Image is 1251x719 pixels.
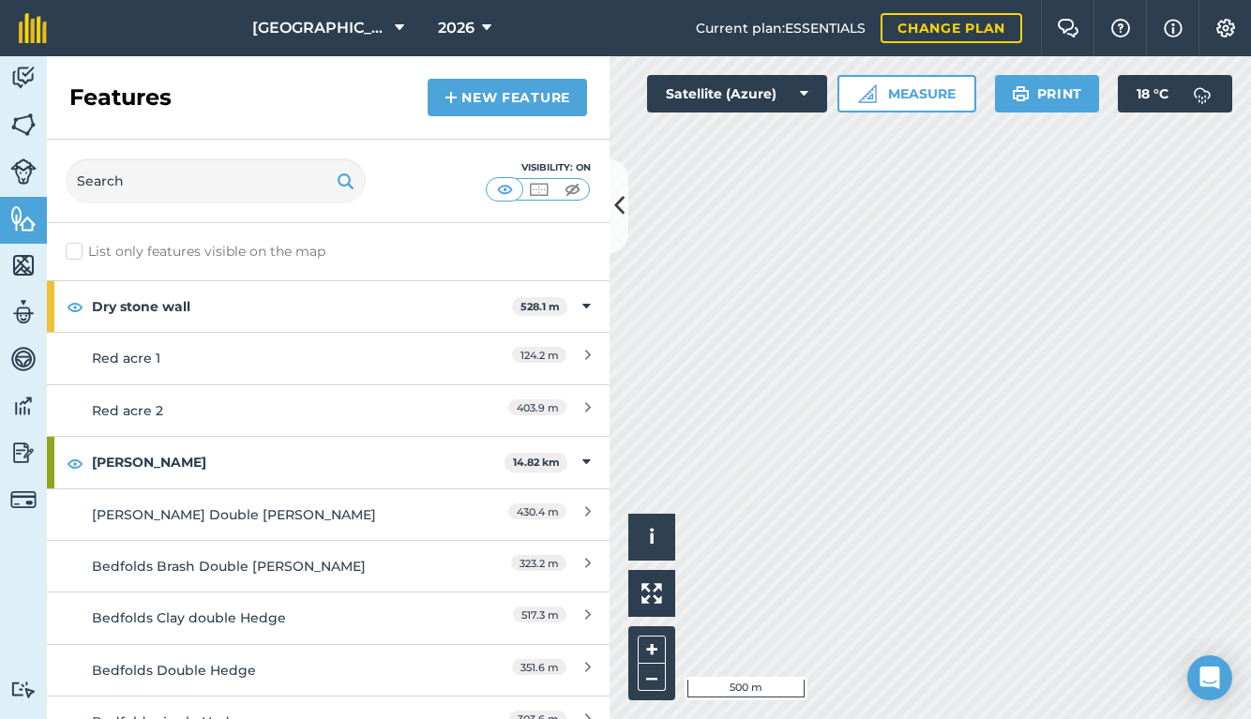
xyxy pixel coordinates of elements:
div: Red acre 2 [92,400,425,421]
img: svg+xml;base64,PHN2ZyB4bWxucz0iaHR0cDovL3d3dy53My5vcmcvMjAwMC9zdmciIHdpZHRoPSIxOCIgaGVpZ2h0PSIyNC... [67,295,83,318]
div: Red acre 1 [92,348,425,368]
div: Bedfolds Brash Double [PERSON_NAME] [92,556,425,577]
span: i [649,525,655,548]
img: svg+xml;base64,PD94bWwgdmVyc2lvbj0iMS4wIiBlbmNvZGluZz0idXRmLTgiPz4KPCEtLSBHZW5lcmF0b3I6IEFkb2JlIE... [10,681,37,698]
span: 323.2 m [511,555,566,571]
button: Print [995,75,1100,112]
div: Bedfolds Double Hedge [92,660,425,681]
a: [PERSON_NAME] Double [PERSON_NAME]430.4 m [47,488,610,540]
img: Four arrows, one pointing top left, one top right, one bottom right and the last bottom left [641,583,662,604]
a: New feature [428,79,587,116]
span: 124.2 m [512,347,566,363]
img: svg+xml;base64,PD94bWwgdmVyc2lvbj0iMS4wIiBlbmNvZGluZz0idXRmLTgiPz4KPCEtLSBHZW5lcmF0b3I6IEFkb2JlIE... [10,487,37,513]
strong: Dry stone wall [92,281,512,332]
div: [PERSON_NAME] Double [PERSON_NAME] [92,504,425,525]
span: 430.4 m [508,503,566,519]
img: A cog icon [1214,19,1237,37]
img: svg+xml;base64,PHN2ZyB4bWxucz0iaHR0cDovL3d3dy53My5vcmcvMjAwMC9zdmciIHdpZHRoPSIxNyIgaGVpZ2h0PSIxNy... [1164,17,1183,39]
a: Red acre 1124.2 m [47,332,610,383]
div: Visibility: On [486,160,591,175]
button: i [628,514,675,561]
img: svg+xml;base64,PHN2ZyB4bWxucz0iaHR0cDovL3d3dy53My5vcmcvMjAwMC9zdmciIHdpZHRoPSI1NiIgaGVpZ2h0PSI2MC... [10,204,37,232]
strong: 14.82 km [513,456,560,469]
div: [PERSON_NAME]14.82 km [47,437,610,487]
span: Current plan : ESSENTIALS [696,18,866,38]
span: 2026 [438,17,475,39]
button: 18 °C [1118,75,1232,112]
img: Two speech bubbles overlapping with the left bubble in the forefront [1057,19,1079,37]
span: 517.3 m [513,607,566,622]
img: A question mark icon [1109,19,1132,37]
img: fieldmargin Logo [19,13,47,43]
img: svg+xml;base64,PHN2ZyB4bWxucz0iaHR0cDovL3d3dy53My5vcmcvMjAwMC9zdmciIHdpZHRoPSIxOSIgaGVpZ2h0PSIyNC... [337,170,354,192]
img: svg+xml;base64,PHN2ZyB4bWxucz0iaHR0cDovL3d3dy53My5vcmcvMjAwMC9zdmciIHdpZHRoPSI1MCIgaGVpZ2h0PSI0MC... [493,180,517,199]
img: svg+xml;base64,PD94bWwgdmVyc2lvbj0iMS4wIiBlbmNvZGluZz0idXRmLTgiPz4KPCEtLSBHZW5lcmF0b3I6IEFkb2JlIE... [10,439,37,467]
strong: 528.1 m [520,300,560,313]
a: Bedfolds Clay double Hedge517.3 m [47,592,610,643]
strong: [PERSON_NAME] [92,437,505,487]
img: svg+xml;base64,PD94bWwgdmVyc2lvbj0iMS4wIiBlbmNvZGluZz0idXRmLTgiPz4KPCEtLSBHZW5lcmF0b3I6IEFkb2JlIE... [10,345,37,373]
img: svg+xml;base64,PHN2ZyB4bWxucz0iaHR0cDovL3d3dy53My5vcmcvMjAwMC9zdmciIHdpZHRoPSIxOSIgaGVpZ2h0PSIyNC... [1012,82,1030,105]
input: Search [66,158,366,203]
label: List only features visible on the map [66,242,325,262]
img: svg+xml;base64,PD94bWwgdmVyc2lvbj0iMS4wIiBlbmNvZGluZz0idXRmLTgiPz4KPCEtLSBHZW5lcmF0b3I6IEFkb2JlIE... [1183,75,1221,112]
button: Measure [837,75,976,112]
img: svg+xml;base64,PHN2ZyB4bWxucz0iaHR0cDovL3d3dy53My5vcmcvMjAwMC9zdmciIHdpZHRoPSIxOCIgaGVpZ2h0PSIyNC... [67,452,83,474]
button: + [638,636,666,664]
button: Satellite (Azure) [647,75,827,112]
a: Bedfolds Brash Double [PERSON_NAME]323.2 m [47,540,610,592]
span: 351.6 m [512,659,566,675]
a: Red acre 2403.9 m [47,384,610,436]
img: svg+xml;base64,PHN2ZyB4bWxucz0iaHR0cDovL3d3dy53My5vcmcvMjAwMC9zdmciIHdpZHRoPSI1MCIgaGVpZ2h0PSI0MC... [561,180,584,199]
img: svg+xml;base64,PHN2ZyB4bWxucz0iaHR0cDovL3d3dy53My5vcmcvMjAwMC9zdmciIHdpZHRoPSI1NiIgaGVpZ2h0PSI2MC... [10,111,37,139]
img: svg+xml;base64,PD94bWwgdmVyc2lvbj0iMS4wIiBlbmNvZGluZz0idXRmLTgiPz4KPCEtLSBHZW5lcmF0b3I6IEFkb2JlIE... [10,64,37,92]
h2: Features [69,82,172,112]
span: 403.9 m [508,399,566,415]
a: Change plan [881,13,1022,43]
button: – [638,664,666,691]
span: 18 ° C [1137,75,1168,112]
a: Bedfolds Double Hedge351.6 m [47,644,610,696]
img: svg+xml;base64,PD94bWwgdmVyc2lvbj0iMS4wIiBlbmNvZGluZz0idXRmLTgiPz4KPCEtLSBHZW5lcmF0b3I6IEFkb2JlIE... [10,298,37,326]
img: svg+xml;base64,PD94bWwgdmVyc2lvbj0iMS4wIiBlbmNvZGluZz0idXRmLTgiPz4KPCEtLSBHZW5lcmF0b3I6IEFkb2JlIE... [10,158,37,185]
div: Dry stone wall528.1 m [47,281,610,332]
img: Ruler icon [858,84,877,103]
img: svg+xml;base64,PHN2ZyB4bWxucz0iaHR0cDovL3d3dy53My5vcmcvMjAwMC9zdmciIHdpZHRoPSI1NiIgaGVpZ2h0PSI2MC... [10,251,37,279]
div: Open Intercom Messenger [1187,655,1232,700]
img: svg+xml;base64,PHN2ZyB4bWxucz0iaHR0cDovL3d3dy53My5vcmcvMjAwMC9zdmciIHdpZHRoPSIxNCIgaGVpZ2h0PSIyNC... [445,86,458,109]
img: svg+xml;base64,PD94bWwgdmVyc2lvbj0iMS4wIiBlbmNvZGluZz0idXRmLTgiPz4KPCEtLSBHZW5lcmF0b3I6IEFkb2JlIE... [10,392,37,420]
img: svg+xml;base64,PHN2ZyB4bWxucz0iaHR0cDovL3d3dy53My5vcmcvMjAwMC9zdmciIHdpZHRoPSI1MCIgaGVpZ2h0PSI0MC... [527,180,550,199]
span: [GEOGRAPHIC_DATA] [252,17,387,39]
div: Bedfolds Clay double Hedge [92,607,425,628]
